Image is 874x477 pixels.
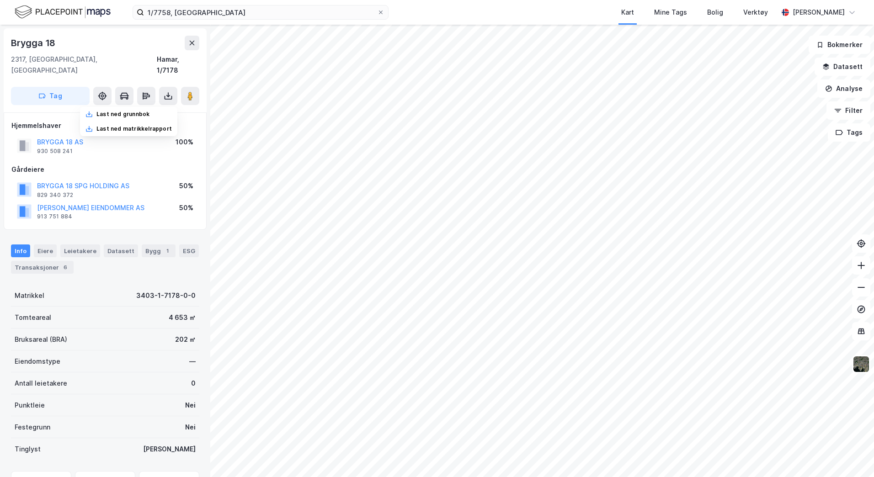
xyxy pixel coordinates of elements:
div: Tomteareal [15,312,51,323]
div: 100% [176,137,193,148]
div: Hjemmelshaver [11,120,199,131]
div: Eiendomstype [15,356,60,367]
div: 0 [191,378,196,389]
button: Analyse [817,79,870,98]
input: Søk på adresse, matrikkel, gårdeiere, leietakere eller personer [144,5,377,19]
div: Gårdeiere [11,164,199,175]
div: Eiere [34,244,57,257]
div: Transaksjoner [11,261,74,274]
div: Mine Tags [654,7,687,18]
div: Antall leietakere [15,378,67,389]
div: 1 [163,246,172,255]
div: Punktleie [15,400,45,411]
div: 2317, [GEOGRAPHIC_DATA], [GEOGRAPHIC_DATA] [11,54,157,76]
div: Kart [621,7,634,18]
div: Last ned matrikkelrapport [96,125,172,132]
div: 829 340 372 [37,191,73,199]
button: Bokmerker [809,36,870,54]
div: Bolig [707,7,723,18]
div: Brygga 18 [11,36,57,50]
div: — [189,356,196,367]
div: Nei [185,422,196,433]
div: Bruksareal (BRA) [15,334,67,345]
button: Datasett [815,58,870,76]
div: Matrikkel [15,290,44,301]
div: 3403-1-7178-0-0 [136,290,196,301]
div: Info [11,244,30,257]
div: Tinglyst [15,444,41,455]
div: Verktøy [743,7,768,18]
div: Hamar, 1/7178 [157,54,199,76]
div: 4 653 ㎡ [169,312,196,323]
div: Kontrollprogram for chat [828,433,874,477]
div: [PERSON_NAME] [143,444,196,455]
div: Nei [185,400,196,411]
div: 50% [179,202,193,213]
button: Filter [826,101,870,120]
div: Leietakere [60,244,100,257]
div: ESG [179,244,199,257]
button: Tags [828,123,870,142]
img: logo.f888ab2527a4732fd821a326f86c7f29.svg [15,4,111,20]
div: Festegrunn [15,422,50,433]
iframe: Chat Widget [828,433,874,477]
div: 50% [179,180,193,191]
div: 930 508 241 [37,148,73,155]
div: Last ned grunnbok [96,111,149,118]
div: Datasett [104,244,138,257]
div: Bygg [142,244,176,257]
div: 6 [61,263,70,272]
div: 913 751 884 [37,213,72,220]
button: Tag [11,87,90,105]
img: 9k= [853,355,870,373]
div: [PERSON_NAME] [793,7,845,18]
div: 202 ㎡ [175,334,196,345]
